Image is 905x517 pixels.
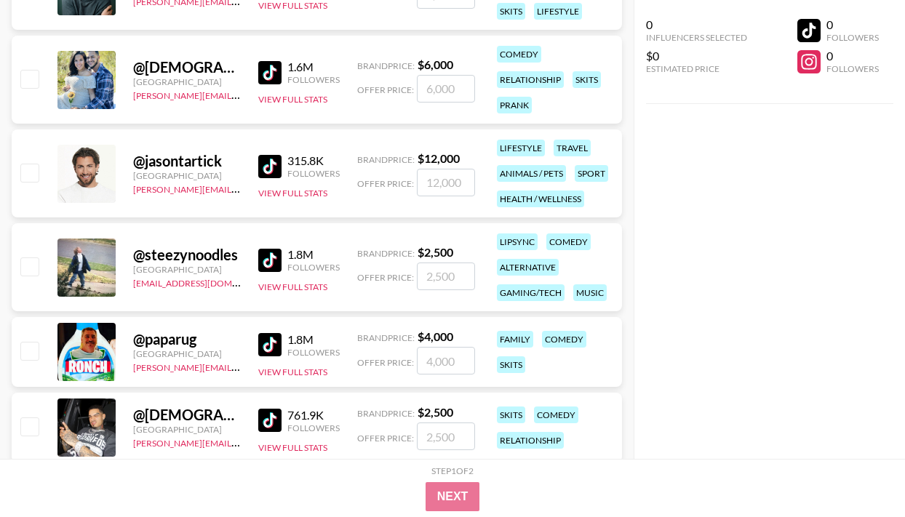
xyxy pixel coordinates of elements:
button: View Full Stats [258,366,327,377]
div: relationship [497,432,564,449]
span: Brand Price: [357,154,415,165]
div: comedy [497,46,541,63]
input: 2,500 [417,262,475,290]
div: [GEOGRAPHIC_DATA] [133,76,241,87]
a: [PERSON_NAME][EMAIL_ADDRESS][DOMAIN_NAME] [133,359,348,373]
input: 2,500 [417,422,475,450]
a: [EMAIL_ADDRESS][DOMAIN_NAME] [133,275,279,289]
div: Estimated Price [646,63,747,74]
div: Followers [287,347,340,358]
span: Brand Price: [357,60,415,71]
div: 0 [646,17,747,32]
strong: $ 2,500 [418,245,453,259]
iframe: Drift Widget Chat Controller [832,444,888,500]
div: comedy [534,406,578,423]
span: Offer Price: [357,433,414,444]
div: $0 [646,49,747,63]
div: health / wellness [497,191,584,207]
div: sport [575,165,608,182]
div: animals / pets [497,165,566,182]
div: [GEOGRAPHIC_DATA] [133,424,241,435]
a: [PERSON_NAME][EMAIL_ADDRESS][DOMAIN_NAME] [133,181,348,195]
strong: $ 4,000 [418,329,453,343]
span: Offer Price: [357,272,414,283]
div: 0 [826,17,879,32]
a: [PERSON_NAME][EMAIL_ADDRESS][DOMAIN_NAME] [133,435,348,449]
button: View Full Stats [258,442,327,453]
div: @ jasontartick [133,152,241,170]
div: skits [497,3,525,20]
button: View Full Stats [258,281,327,292]
strong: $ 2,500 [418,405,453,419]
div: family [497,331,533,348]
div: skits [497,356,525,373]
strong: $ 12,000 [418,151,460,165]
div: Followers [287,262,340,273]
div: Followers [287,168,340,179]
div: lifestyle [497,140,545,156]
div: 1.6M [287,60,340,74]
div: travel [554,140,591,156]
div: 761.9K [287,408,340,422]
div: lifestyle [534,3,582,20]
div: Influencers Selected [646,32,747,43]
div: skits [573,71,601,88]
div: [GEOGRAPHIC_DATA] [133,264,241,275]
span: Brand Price: [357,408,415,419]
div: 315.8K [287,153,340,168]
div: comedy [546,233,591,250]
span: Offer Price: [357,178,414,189]
button: Next [426,482,480,511]
span: Brand Price: [357,248,415,259]
a: [PERSON_NAME][EMAIL_ADDRESS][DOMAIN_NAME] [133,87,348,101]
div: music [573,284,607,301]
img: TikTok [258,333,282,356]
div: [GEOGRAPHIC_DATA] [133,348,241,359]
div: Followers [287,74,340,85]
span: Offer Price: [357,357,414,368]
div: comedy [542,331,586,348]
img: TikTok [258,155,282,178]
div: 1.8M [287,247,340,262]
img: TikTok [258,249,282,272]
span: Brand Price: [357,332,415,343]
div: Followers [826,63,879,74]
img: TikTok [258,61,282,84]
div: @ paparug [133,330,241,348]
div: @ steezynoodles [133,246,241,264]
button: View Full Stats [258,94,327,105]
div: @ [DEMOGRAPHIC_DATA] [133,406,241,424]
input: 4,000 [417,347,475,374]
div: prank [497,97,532,113]
button: View Full Stats [258,188,327,199]
div: 1.8M [287,332,340,347]
input: 6,000 [417,75,475,103]
div: Step 1 of 2 [431,465,474,476]
div: gaming/tech [497,284,565,301]
input: 12,000 [417,169,475,196]
div: @ [DEMOGRAPHIC_DATA] [133,58,241,76]
img: TikTok [258,409,282,432]
span: Offer Price: [357,84,414,95]
div: skits [497,406,525,423]
div: Followers [287,422,340,433]
div: [GEOGRAPHIC_DATA] [133,170,241,181]
div: alternative [497,259,559,276]
div: Followers [826,32,879,43]
div: 0 [826,49,879,63]
div: relationship [497,71,564,88]
strong: $ 6,000 [418,57,453,71]
div: lipsync [497,233,538,250]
